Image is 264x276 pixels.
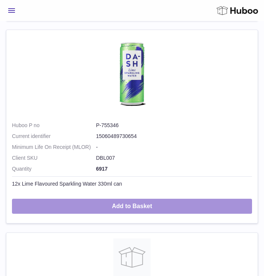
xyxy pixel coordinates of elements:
img: 12x Lime Flavoured Sparkling Water 330ml can [113,36,151,111]
dt: Current identifier [12,133,96,140]
td: 6917 [12,165,252,176]
dd: 15060489730654 [96,133,252,140]
dt: Minimum Life On Receipt (MLOR) [12,144,96,151]
dd: - [96,144,252,151]
dt: Huboo P no [12,122,96,129]
strong: Quantity [12,165,96,172]
button: Add to Basket [12,199,252,214]
td: 12x Lime Flavoured Sparkling Water 330ml can [12,176,252,191]
img: DASH lime keyring [113,238,151,276]
dd: P-755346 [96,122,252,129]
dd: DBL007 [96,154,252,162]
dt: Client SKU [12,154,96,162]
